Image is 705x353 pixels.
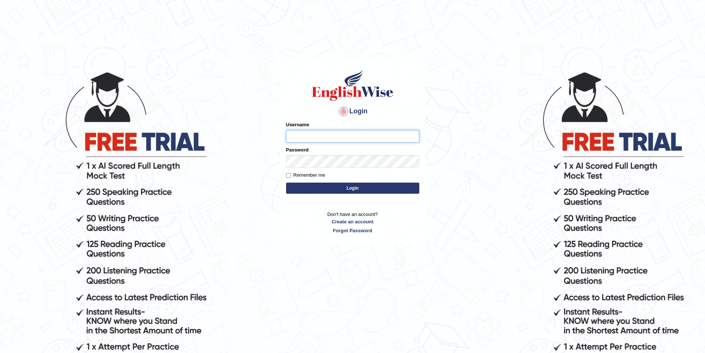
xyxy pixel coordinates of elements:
[286,171,325,179] label: Remember me
[286,227,419,234] a: Forgot Password
[286,173,291,178] input: Remember me
[286,121,309,128] label: Username
[310,69,395,102] img: Logo of English Wise sign in for intelligent practice with AI
[286,106,419,117] h4: Login
[286,211,419,234] p: Don't have an account?
[286,183,419,194] button: Login
[286,218,419,225] a: Create an account
[286,146,309,153] label: Password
